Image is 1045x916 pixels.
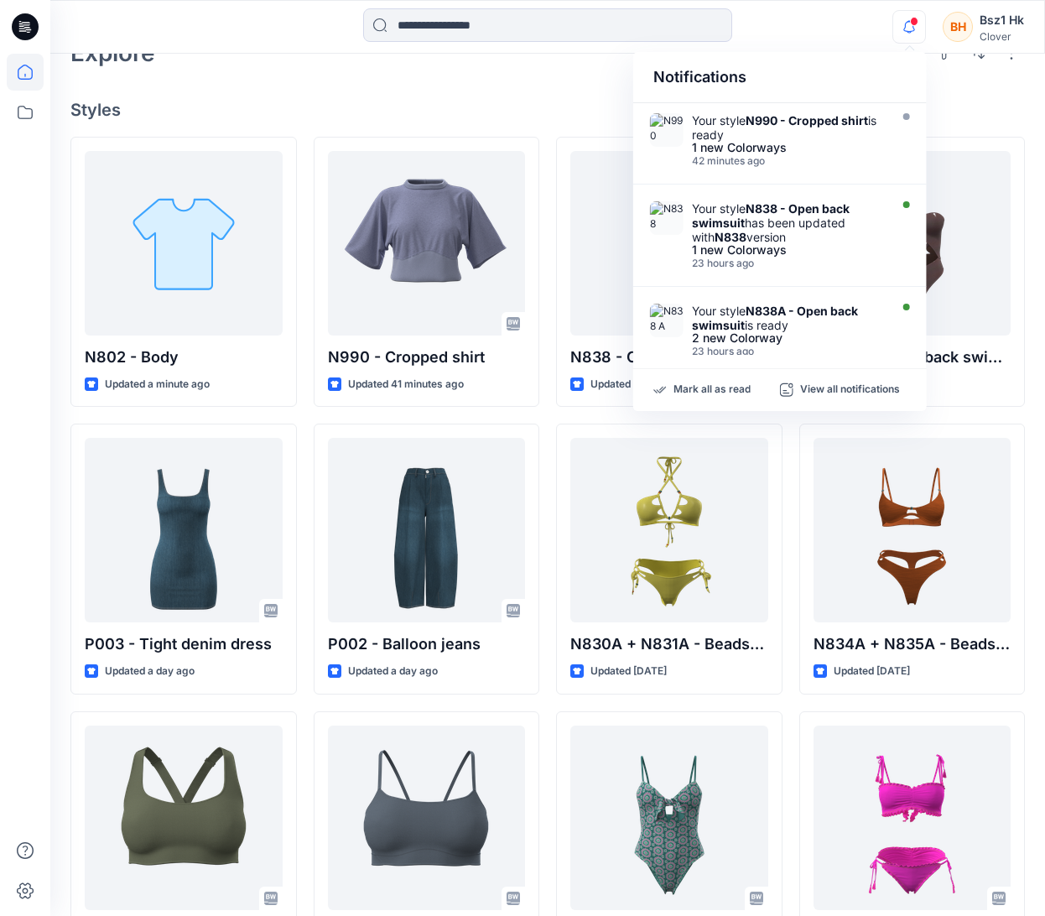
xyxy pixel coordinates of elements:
a: N838 - Open back swimsuit [570,151,768,336]
p: P003 - Tight denim dress [85,632,283,656]
p: P002 - Balloon jeans [328,632,526,656]
a: N931 Light impact sports bra with back design [328,726,526,910]
a: N830A + N831A - Beads and loop Bandeau set [570,438,768,622]
a: N834A + N835A - Beads wire bikini set [814,438,1011,622]
p: N990 - Cropped shirt [328,346,526,369]
p: N802 - Body [85,346,283,369]
div: Your style is ready [692,113,885,142]
a: N802 - Body [85,151,283,336]
div: 1 new Colorways [692,142,885,154]
strong: N990 - Cropped shirt [746,113,868,128]
div: Monday, September 15, 2025 18:26 [692,346,885,357]
a: N959 - Racket Sports bra [85,726,283,910]
a: N847 - Print swimsuit with Whipstitch [570,726,768,910]
h4: Styles [70,100,1025,120]
strong: N838A - Open back swimsuit [692,304,858,332]
p: View all notifications [800,383,900,398]
p: Mark all as read [673,383,751,398]
p: N834A + N835A - Beads wire bikini set [814,632,1011,656]
p: Updated [DATE] [590,663,667,680]
a: P002 - Balloon jeans [328,438,526,622]
div: 1 new Colorways [692,244,885,256]
div: Bsz1 Hk [980,10,1024,30]
div: Notifications [633,52,927,103]
div: BH [943,12,973,42]
img: N990 [650,113,684,147]
strong: N838 [715,230,746,244]
div: Your style is ready [692,304,885,332]
a: N842 + N843 - Gathering bikini set [814,726,1011,910]
p: Updated [DATE] [834,663,910,680]
div: 2 new Colorway [692,332,885,344]
a: N990 - Cropped shirt [328,151,526,336]
p: N830A + N831A - Beads and loop Bandeau set [570,632,768,656]
p: N838 - Open back swimsuit [570,346,768,369]
p: Updated 41 minutes ago [348,376,464,393]
p: Updated a day ago [590,376,680,393]
p: Updated a day ago [348,663,438,680]
strong: N838 - Open back swimsuit [692,201,850,230]
h2: Explore [70,39,155,66]
div: Monday, September 15, 2025 18:28 [692,258,885,269]
div: Tuesday, September 16, 2025 16:21 [692,155,885,167]
img: N838 A [650,304,684,337]
a: P003 - Tight denim dress [85,438,283,622]
img: N838 [650,201,684,235]
div: Your style has been updated with version [692,201,885,244]
p: Updated a minute ago [105,376,210,393]
div: Clover [980,30,1024,43]
p: Updated a day ago [105,663,195,680]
